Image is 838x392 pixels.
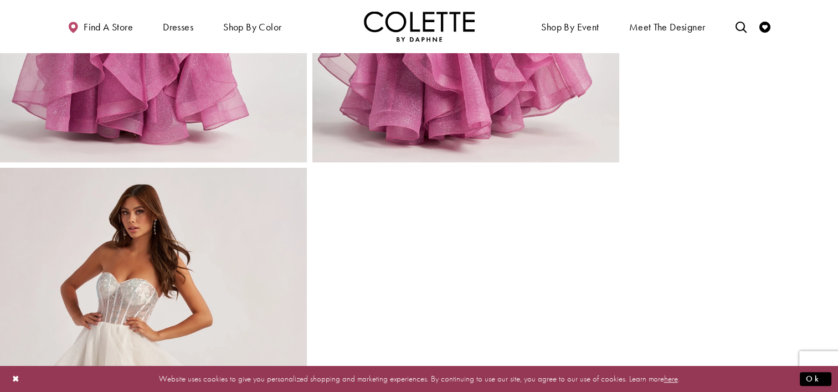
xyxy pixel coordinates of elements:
[541,22,599,33] span: Shop By Event
[664,373,678,384] a: here
[312,168,619,321] video: Style CL8200 Colette by Daphne #5 autoplay loop mute video
[223,22,281,33] span: Shop by color
[626,11,708,42] a: Meet the designer
[364,11,475,42] a: Visit Home Page
[160,11,196,42] span: Dresses
[629,22,706,33] span: Meet the designer
[163,22,193,33] span: Dresses
[65,11,136,42] a: Find a store
[80,372,758,386] p: Website uses cookies to give you personalized shopping and marketing experiences. By continuing t...
[757,11,773,42] a: Check Wishlist
[538,11,601,42] span: Shop By Event
[800,372,831,386] button: Submit Dialog
[220,11,284,42] span: Shop by color
[84,22,133,33] span: Find a store
[7,369,25,389] button: Close Dialog
[732,11,749,42] a: Toggle search
[364,11,475,42] img: Colette by Daphne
